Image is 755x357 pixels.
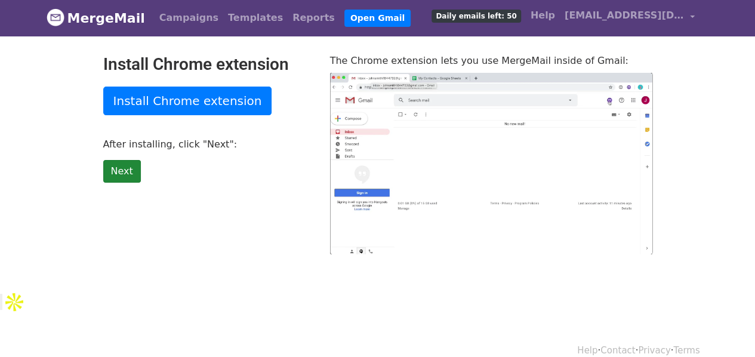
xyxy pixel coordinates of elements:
p: The Chrome extension lets you use MergeMail inside of Gmail: [330,54,652,67]
span: [EMAIL_ADDRESS][DOMAIN_NAME] [565,8,684,23]
img: MergeMail logo [47,8,64,26]
h2: Install Chrome extension [103,54,312,75]
a: Help [526,4,560,27]
a: Contact [600,345,635,356]
a: Install Chrome extension [103,87,272,115]
span: Daily emails left: 50 [432,10,520,23]
a: Reports [288,6,340,30]
a: Templates [223,6,288,30]
a: Help [577,345,597,356]
a: Privacy [638,345,670,356]
a: Daily emails left: 50 [427,4,525,27]
a: Terms [673,345,699,356]
a: MergeMail [47,5,145,30]
a: Next [103,160,141,183]
iframe: Chat Widget [695,300,755,357]
p: After installing, click "Next": [103,138,312,150]
a: [EMAIL_ADDRESS][DOMAIN_NAME] [560,4,699,32]
img: Apollo [2,290,26,314]
a: Open Gmail [344,10,411,27]
a: Campaigns [155,6,223,30]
